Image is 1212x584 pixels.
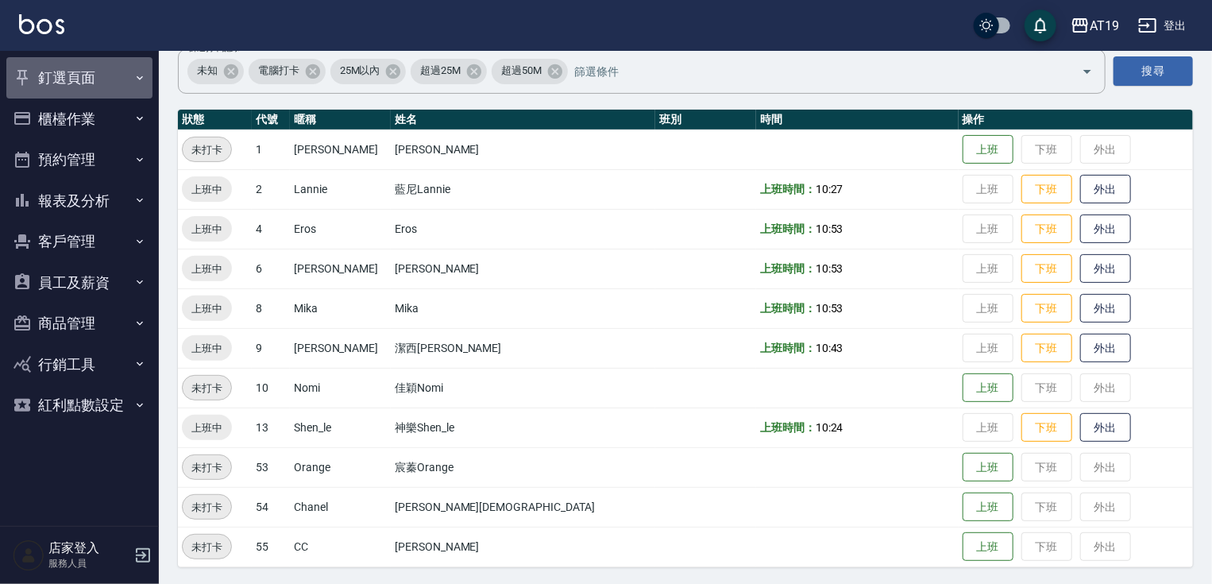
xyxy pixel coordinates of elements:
[290,408,391,447] td: Shen_le
[1021,175,1072,204] button: 下班
[1080,294,1131,323] button: 外出
[959,110,1193,130] th: 操作
[570,57,1054,85] input: 篩選條件
[816,183,843,195] span: 10:27
[252,249,290,288] td: 6
[411,59,487,84] div: 超過25M
[183,459,231,476] span: 未打卡
[1132,11,1193,41] button: 登出
[252,169,290,209] td: 2
[182,181,232,198] span: 上班中
[290,447,391,487] td: Orange
[252,130,290,169] td: 1
[816,342,843,354] span: 10:43
[6,385,152,426] button: 紅利點數設定
[816,302,843,315] span: 10:53
[252,110,290,130] th: 代號
[187,59,244,84] div: 未知
[6,139,152,180] button: 預約管理
[252,527,290,567] td: 55
[816,222,843,235] span: 10:53
[182,300,232,317] span: 上班中
[290,288,391,328] td: Mika
[1080,254,1131,284] button: 外出
[290,110,391,130] th: 暱稱
[252,487,290,527] td: 54
[963,135,1013,164] button: 上班
[655,110,756,130] th: 班別
[1080,334,1131,363] button: 外出
[182,340,232,357] span: 上班中
[411,63,470,79] span: 超過25M
[183,539,231,555] span: 未打卡
[6,221,152,262] button: 客戶管理
[189,42,239,54] label: 篩選打卡記錄
[1025,10,1056,41] button: save
[816,421,843,434] span: 10:24
[249,63,309,79] span: 電腦打卡
[290,130,391,169] td: [PERSON_NAME]
[391,527,655,567] td: [PERSON_NAME]
[249,59,326,84] div: 電腦打卡
[19,14,64,34] img: Logo
[816,262,843,275] span: 10:53
[1080,413,1131,443] button: 外出
[330,63,390,79] span: 25M以內
[290,328,391,368] td: [PERSON_NAME]
[290,249,391,288] td: [PERSON_NAME]
[1080,215,1131,244] button: 外出
[391,169,655,209] td: 藍尼Lannie
[252,209,290,249] td: 4
[1021,413,1072,443] button: 下班
[760,421,816,434] b: 上班時間：
[391,328,655,368] td: 潔西[PERSON_NAME]
[391,288,655,328] td: Mika
[290,487,391,527] td: Chanel
[391,487,655,527] td: [PERSON_NAME][DEMOGRAPHIC_DATA]
[183,380,231,396] span: 未打卡
[1021,254,1072,284] button: 下班
[1064,10,1125,42] button: AT19
[760,302,816,315] b: 上班時間：
[252,368,290,408] td: 10
[391,408,655,447] td: 神樂Shen_le
[1021,215,1072,244] button: 下班
[6,344,152,385] button: 行銷工具
[178,110,252,130] th: 狀態
[290,169,391,209] td: Lannie
[182,261,232,277] span: 上班中
[492,59,568,84] div: 超過50M
[963,532,1013,562] button: 上班
[760,183,816,195] b: 上班時間：
[1075,59,1100,84] button: Open
[290,368,391,408] td: Nomi
[760,222,816,235] b: 上班時間：
[1090,16,1119,36] div: AT19
[182,221,232,238] span: 上班中
[760,262,816,275] b: 上班時間：
[48,540,129,556] h5: 店家登入
[252,408,290,447] td: 13
[391,249,655,288] td: [PERSON_NAME]
[1021,294,1072,323] button: 下班
[252,288,290,328] td: 8
[391,368,655,408] td: 佳穎Nomi
[290,209,391,249] td: Eros
[290,527,391,567] td: CC
[330,59,407,84] div: 25M以內
[13,540,44,571] img: Person
[756,110,959,130] th: 時間
[183,499,231,516] span: 未打卡
[252,328,290,368] td: 9
[182,420,232,436] span: 上班中
[6,99,152,140] button: 櫃檯作業
[1021,334,1072,363] button: 下班
[391,447,655,487] td: 宸蓁Orange
[492,63,551,79] span: 超過50M
[187,63,227,79] span: 未知
[963,373,1013,403] button: 上班
[183,141,231,158] span: 未打卡
[252,447,290,487] td: 53
[391,209,655,249] td: Eros
[6,180,152,222] button: 報表及分析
